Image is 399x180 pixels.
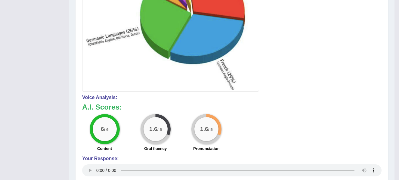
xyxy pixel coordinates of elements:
[144,146,167,151] label: Oral fluency
[104,127,108,132] small: / 6
[97,146,112,151] label: Content
[82,95,382,100] h4: Voice Analysis:
[82,156,382,161] h4: Your Response:
[193,146,219,151] label: Pronunciation
[149,126,157,132] big: 1.6
[200,126,208,132] big: 1.6
[157,127,162,132] small: / 5
[208,127,213,132] small: / 5
[82,103,122,111] b: A.I. Scores:
[101,126,104,132] big: 6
